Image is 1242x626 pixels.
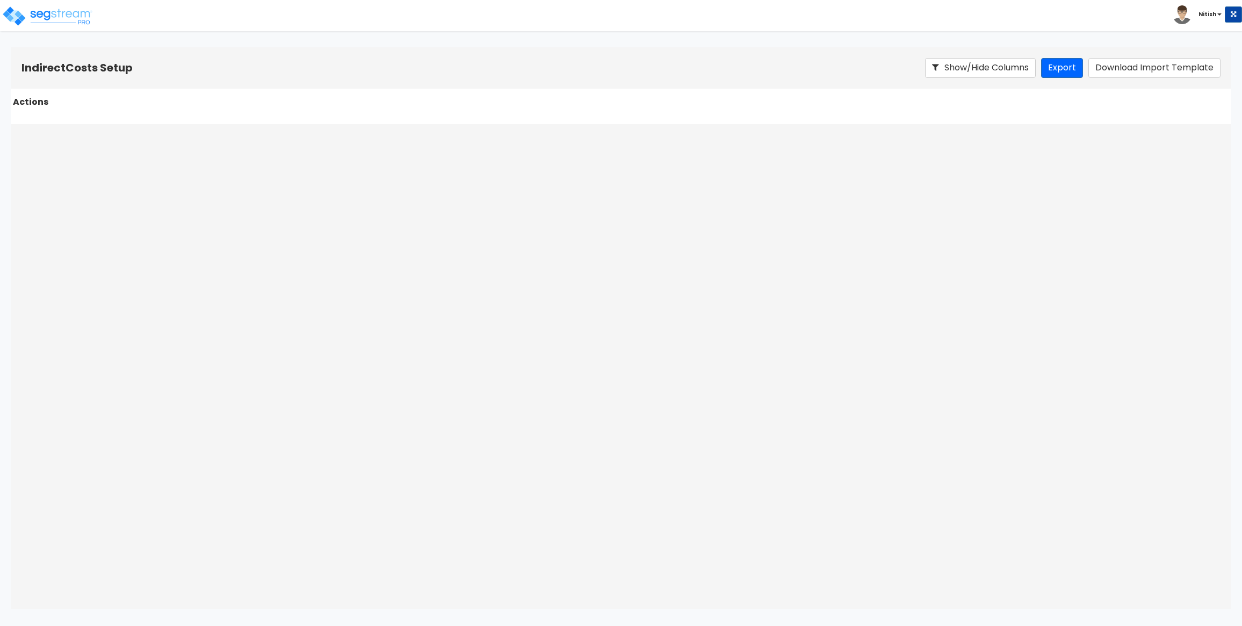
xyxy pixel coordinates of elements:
[1088,58,1221,78] button: Download Import Template
[1041,58,1083,78] button: Export
[1198,10,1216,18] b: Nitish
[1173,5,1192,24] img: avatar.png
[2,5,93,27] img: logo_pro_r.png
[11,94,54,111] div: Actions
[21,60,133,75] b: Indirect Costs Setup
[925,58,1036,78] button: Show/Hide Columns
